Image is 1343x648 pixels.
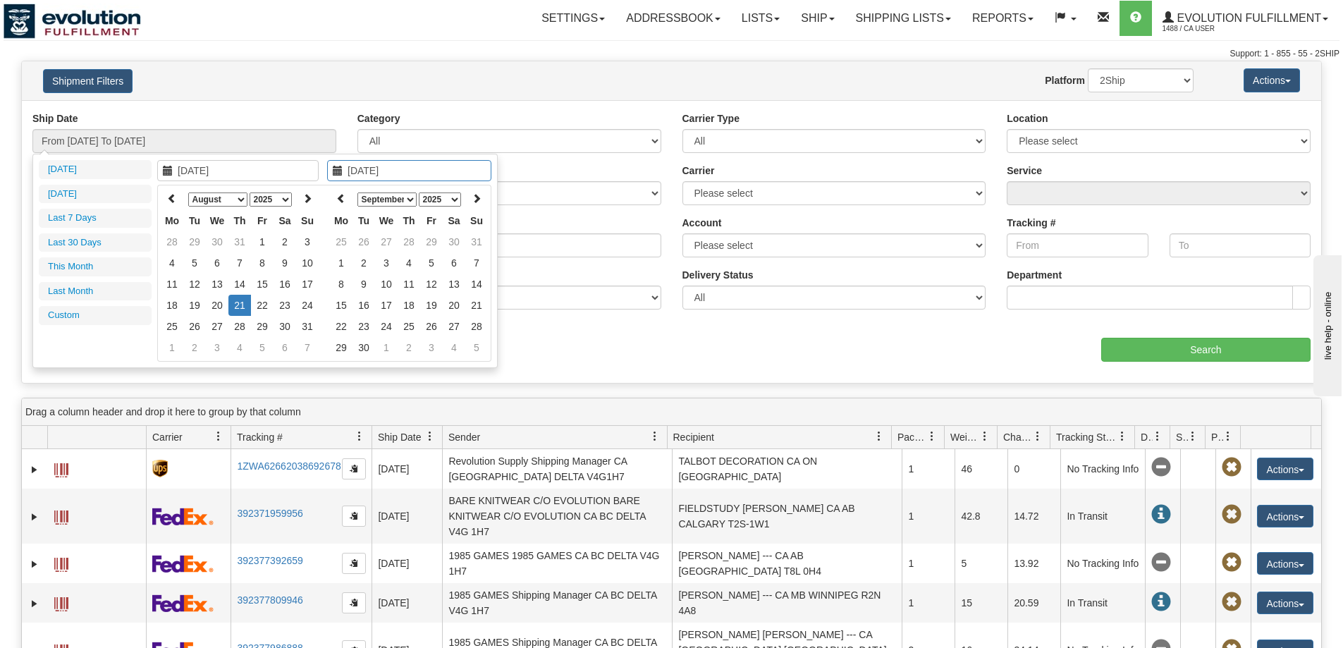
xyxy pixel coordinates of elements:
td: 11 [161,274,183,295]
button: Copy to clipboard [342,458,366,479]
li: Last 7 Days [39,209,152,228]
a: Label [54,591,68,613]
td: 1 [330,252,352,274]
span: Recipient [673,430,714,444]
td: 28 [161,231,183,252]
td: 7 [465,252,488,274]
td: No Tracking Info [1060,449,1145,489]
a: Ship [790,1,845,36]
label: Platform [1045,73,1085,87]
td: 27 [375,231,398,252]
td: [DATE] [372,449,442,489]
a: Delivery Status filter column settings [1146,424,1170,448]
span: In Transit [1151,505,1171,525]
td: 23 [352,316,375,337]
label: Category [357,111,400,126]
img: 2 - FedEx Express® [152,555,214,573]
td: 15 [251,274,274,295]
span: Pickup Not Assigned [1222,505,1241,525]
td: 11 [398,274,420,295]
td: 31 [228,231,251,252]
td: 31 [296,316,319,337]
td: 29 [330,337,352,358]
td: 3 [420,337,443,358]
td: 7 [228,252,251,274]
td: 28 [398,231,420,252]
td: 5 [183,252,206,274]
td: BARE KNITWEAR C/O EVOLUTION BARE KNITWEAR C/O EVOLUTION CA BC DELTA V4G 1H7 [442,489,672,544]
img: 2 - FedEx Express® [152,508,214,525]
span: 1488 / CA User [1163,22,1268,36]
td: 14.72 [1007,489,1060,544]
label: Department [1007,268,1062,282]
button: Actions [1257,552,1313,575]
img: 2 - FedEx Express® [152,594,214,612]
li: [DATE] [39,160,152,179]
a: Weight filter column settings [973,424,997,448]
td: 1 [161,337,183,358]
li: Last Month [39,282,152,301]
th: Tu [352,210,375,231]
td: 42.8 [955,489,1007,544]
td: 26 [183,316,206,337]
span: Pickup Not Assigned [1222,553,1241,573]
td: 2 [352,252,375,274]
th: Sa [274,210,296,231]
div: live help - online [11,12,130,23]
th: Su [296,210,319,231]
label: Location [1007,111,1048,126]
span: No Tracking Info [1151,458,1171,477]
td: 10 [296,252,319,274]
td: 30 [206,231,228,252]
span: Pickup Not Assigned [1222,458,1241,477]
a: Sender filter column settings [643,424,667,448]
button: Actions [1257,592,1313,614]
td: 25 [161,316,183,337]
td: 4 [443,337,465,358]
input: Search [1101,338,1311,362]
td: No Tracking Info [1060,544,1145,583]
td: 20 [443,295,465,316]
td: 46 [955,449,1007,489]
a: Ship Date filter column settings [418,424,442,448]
td: 26 [420,316,443,337]
input: From [1007,233,1148,257]
td: 15 [330,295,352,316]
label: Service [1007,164,1042,178]
a: Reports [962,1,1044,36]
td: 6 [206,252,228,274]
label: Tracking # [1007,216,1055,230]
th: We [375,210,398,231]
td: [DATE] [372,583,442,623]
td: 1 [251,231,274,252]
span: Weight [950,430,980,444]
a: Expand [27,597,42,611]
td: 13 [206,274,228,295]
td: 22 [330,316,352,337]
a: Charge filter column settings [1026,424,1050,448]
button: Copy to clipboard [342,553,366,574]
a: Lists [731,1,790,36]
span: Sender [448,430,480,444]
th: Th [228,210,251,231]
td: 30 [352,337,375,358]
td: 4 [398,252,420,274]
a: Addressbook [615,1,731,36]
td: [DATE] [372,544,442,583]
td: 23 [274,295,296,316]
a: Settings [531,1,615,36]
a: Evolution Fulfillment 1488 / CA User [1152,1,1339,36]
span: Pickup Status [1211,430,1223,444]
button: Copy to clipboard [342,592,366,613]
img: logo1488.jpg [4,4,141,39]
td: 4 [228,337,251,358]
a: 392371959956 [237,508,302,519]
a: Tracking # filter column settings [348,424,372,448]
td: 24 [375,316,398,337]
td: 24 [296,295,319,316]
td: 25 [398,316,420,337]
td: 3 [206,337,228,358]
td: 12 [183,274,206,295]
td: In Transit [1060,583,1145,623]
td: 3 [375,252,398,274]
